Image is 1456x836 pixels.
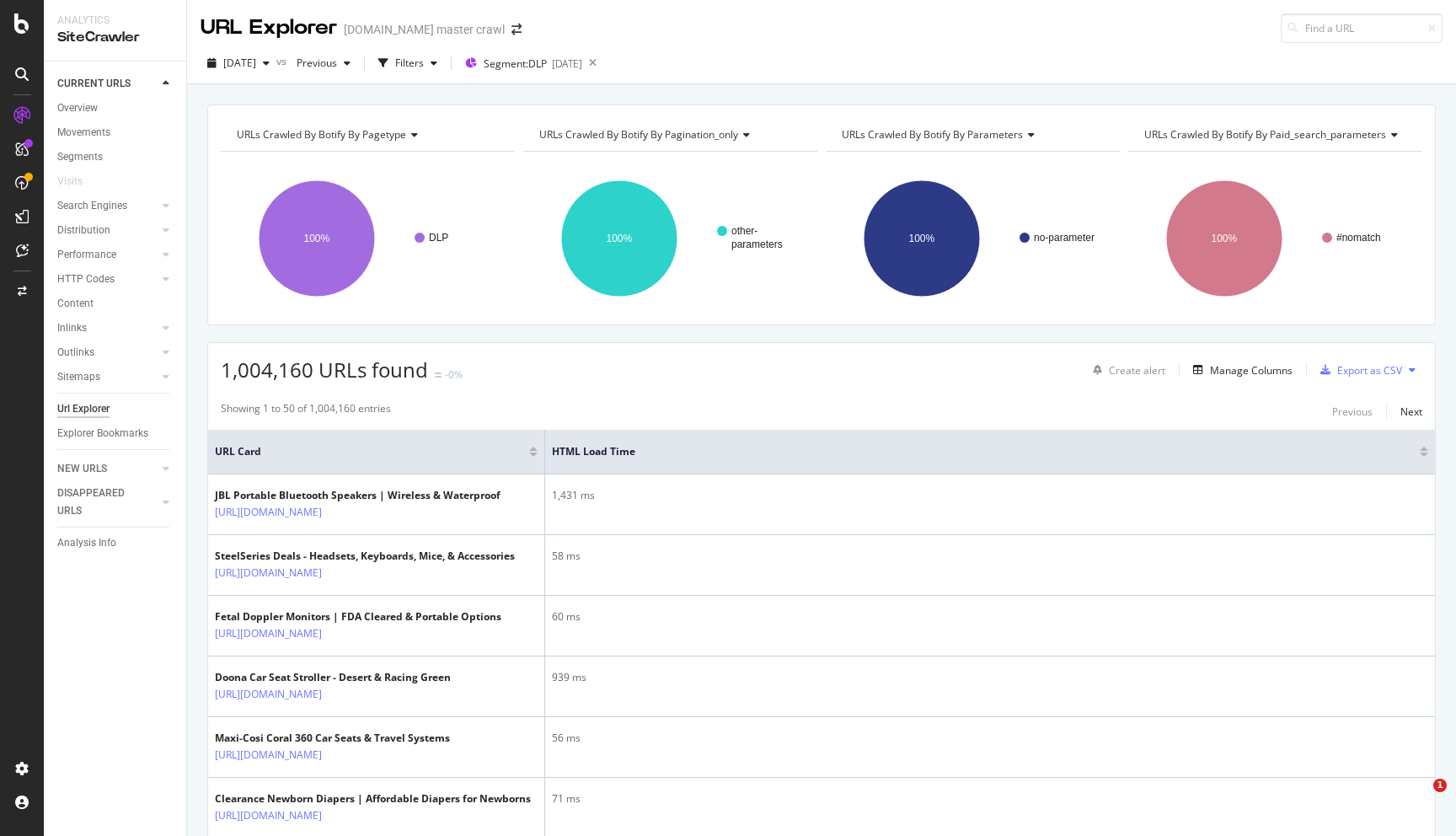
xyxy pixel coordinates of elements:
a: Movements [57,124,174,142]
div: 58 ms [552,549,1428,564]
a: Distribution [57,222,158,239]
svg: A chart. [1128,165,1422,312]
h4: URLs Crawled By Botify By pagination_only [536,121,802,148]
div: 60 ms [552,609,1428,624]
div: Clearance Newborn Diapers | Affordable Diapers for Newborns [215,791,531,807]
a: Visits [57,173,99,190]
div: [DATE] [552,56,582,71]
span: 1 [1433,779,1447,792]
a: Explorer Bookmarks [57,425,174,442]
div: Manage Columns [1210,363,1293,378]
div: NEW URLS [57,460,107,478]
span: URLs Crawled By Botify By pagetype [237,127,406,142]
div: CURRENT URLS [57,75,131,93]
a: NEW URLS [57,460,158,478]
div: arrow-right-arrow-left [511,24,522,35]
div: Fetal Doppler Monitors | FDA Cleared & Portable Options [215,609,501,624]
div: Overview [57,99,98,117]
div: DISAPPEARED URLS [57,485,142,520]
div: Previous [1332,405,1373,419]
div: Performance [57,246,116,264]
div: Movements [57,124,110,142]
a: [URL][DOMAIN_NAME] [215,686,322,703]
iframe: Intercom live chat [1399,779,1439,819]
div: Segments [57,148,103,166]
span: URLs Crawled By Botify By paid_search_parameters [1144,127,1386,142]
text: 100% [1212,233,1238,244]
img: Equal [435,372,442,378]
div: Doona Car Seat Stroller - Desert & Racing Green [215,670,451,685]
a: CURRENT URLS [57,75,158,93]
div: Outlinks [57,344,94,362]
div: 56 ms [552,731,1428,746]
svg: A chart. [523,165,817,312]
a: [URL][DOMAIN_NAME] [215,625,322,642]
span: vs [276,54,290,68]
button: Filters [372,50,444,77]
div: Inlinks [57,319,87,337]
span: URLs Crawled By Botify By pagination_only [539,127,738,142]
button: Create alert [1086,356,1165,383]
div: [DOMAIN_NAME] master crawl [344,21,505,38]
div: Distribution [57,222,110,239]
div: Visits [57,173,83,190]
span: URLs Crawled By Botify By parameters [842,127,1023,142]
div: Filters [395,56,424,70]
div: SiteCrawler [57,28,173,47]
a: [URL][DOMAIN_NAME] [215,807,322,824]
input: Find a URL [1281,13,1443,43]
span: 2025 Oct. 6th [223,56,256,70]
button: Previous [1332,401,1373,421]
a: Url Explorer [57,400,174,418]
a: Inlinks [57,319,158,337]
div: JBL Portable Bluetooth Speakers | Wireless & Waterproof [215,488,500,503]
div: Next [1400,405,1422,419]
div: Showing 1 to 50 of 1,004,160 entries [221,401,391,421]
div: Sitemaps [57,368,100,386]
a: Sitemaps [57,368,158,386]
text: other- [731,225,757,237]
div: Maxi-Cosi Coral 360 Car Seats & Travel Systems [215,731,450,746]
div: Analytics [57,13,173,28]
a: HTTP Codes [57,271,158,288]
div: HTTP Codes [57,271,115,288]
div: Url Explorer [57,400,110,418]
span: URL Card [215,444,525,459]
text: 100% [909,233,935,244]
div: Content [57,295,94,313]
svg: A chart. [826,165,1120,312]
button: Export as CSV [1314,356,1402,383]
div: Create alert [1109,363,1165,378]
div: -0% [445,367,463,382]
button: [DATE] [201,50,276,77]
h4: URLs Crawled By Botify By pagetype [233,121,500,148]
a: DISAPPEARED URLS [57,485,158,520]
a: Content [57,295,174,313]
div: URL Explorer [201,13,337,42]
button: Manage Columns [1186,360,1293,380]
svg: A chart. [221,165,515,312]
div: Explorer Bookmarks [57,425,148,442]
button: Segment:DLP[DATE] [458,50,582,77]
a: [URL][DOMAIN_NAME] [215,504,322,521]
div: SteelSeries Deals - Headsets, Keyboards, Mice, & Accessories [215,549,515,564]
a: Search Engines [57,197,158,215]
a: Analysis Info [57,534,174,552]
text: parameters [731,238,783,250]
span: HTML Load Time [552,444,1394,459]
div: 71 ms [552,791,1428,807]
text: 100% [304,233,330,244]
div: 939 ms [552,670,1428,685]
span: Segment: DLP [484,56,547,71]
a: [URL][DOMAIN_NAME] [215,747,322,764]
a: Segments [57,148,174,166]
h4: URLs Crawled By Botify By paid_search_parameters [1141,121,1411,148]
a: Outlinks [57,344,158,362]
a: Performance [57,246,158,264]
button: Next [1400,401,1422,421]
div: 1,431 ms [552,488,1428,503]
span: 1,004,160 URLs found [221,356,428,383]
